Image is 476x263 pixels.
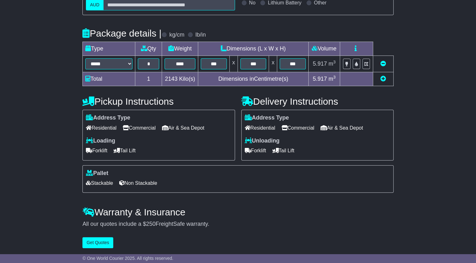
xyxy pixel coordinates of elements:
[245,123,275,133] span: Residential
[162,72,198,86] td: Kilo(s)
[82,28,161,38] h4: Package details |
[245,137,280,144] label: Unloading
[313,61,327,67] span: 5.917
[82,96,235,107] h4: Pickup Instructions
[86,178,113,188] span: Stackable
[86,137,115,144] label: Loading
[328,61,336,67] span: m
[83,42,135,56] td: Type
[83,72,135,86] td: Total
[146,221,155,227] span: 250
[169,32,184,38] label: kg/cm
[321,123,363,133] span: Air & Sea Depot
[82,221,394,228] div: All our quotes include a $ FreightSafe warranty.
[82,237,113,248] button: Get Quotes
[245,146,266,155] span: Forklift
[82,256,173,261] span: © One World Courier 2025. All rights reserved.
[114,146,136,155] span: Tail Lift
[162,42,198,56] td: Weight
[123,123,155,133] span: Commercial
[380,76,386,82] a: Add new item
[380,61,386,67] a: Remove this item
[86,123,116,133] span: Residential
[272,146,294,155] span: Tail Lift
[195,32,206,38] label: lb/in
[229,56,238,72] td: x
[86,146,107,155] span: Forklift
[328,76,336,82] span: m
[86,170,108,177] label: Pallet
[198,72,308,86] td: Dimensions in Centimetre(s)
[162,123,204,133] span: Air & Sea Depot
[135,72,162,86] td: 1
[269,56,277,72] td: x
[86,114,130,121] label: Address Type
[119,178,157,188] span: Non Stackable
[245,114,289,121] label: Address Type
[308,42,340,56] td: Volume
[313,76,327,82] span: 5.917
[333,60,336,64] sup: 3
[282,123,314,133] span: Commercial
[241,96,394,107] h4: Delivery Instructions
[82,207,394,217] h4: Warranty & Insurance
[198,42,308,56] td: Dimensions (L x W x H)
[165,76,177,82] span: 2143
[333,75,336,79] sup: 3
[135,42,162,56] td: Qty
